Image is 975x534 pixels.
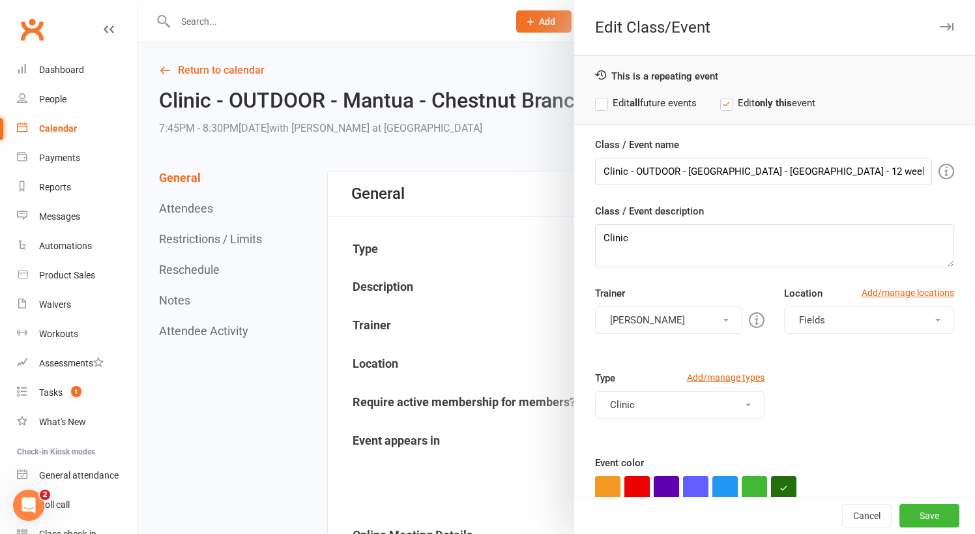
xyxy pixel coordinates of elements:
div: Dashboard [39,65,84,75]
iframe: Intercom live chat [13,490,44,521]
span: Fields [799,314,825,326]
div: Calendar [39,123,77,134]
div: Waivers [39,299,71,310]
a: Calendar [17,114,138,143]
a: What's New [17,408,138,437]
label: Edit event [720,95,815,111]
button: Clinic [595,391,765,419]
div: Payments [39,153,80,163]
label: Event color [595,455,644,471]
div: Messages [39,211,80,222]
label: Trainer [595,286,625,301]
a: Automations [17,231,138,261]
label: Location [784,286,822,301]
strong: all [630,97,640,109]
a: Assessments [17,349,138,378]
a: General attendance kiosk mode [17,461,138,490]
div: Automations [39,241,92,251]
div: This is a repeating event [595,69,954,82]
a: Waivers [17,290,138,319]
a: Workouts [17,319,138,349]
div: Roll call [39,499,70,510]
a: Tasks 1 [17,378,138,408]
button: Fields [784,306,954,334]
div: Workouts [39,329,78,339]
a: People [17,85,138,114]
a: Add/manage locations [862,286,954,300]
strong: only this [755,97,792,109]
label: Class / Event name [595,137,679,153]
input: Enter event name [595,158,932,185]
div: What's New [39,417,86,427]
label: Edit future events [595,95,697,111]
button: [PERSON_NAME] [595,306,743,334]
div: General attendance [39,470,119,481]
a: Dashboard [17,55,138,85]
a: Add/manage types [687,370,764,385]
div: Reports [39,182,71,192]
a: Product Sales [17,261,138,290]
div: Edit Class/Event [574,18,975,37]
span: 1 [71,386,81,397]
button: Cancel [842,504,892,527]
label: Type [595,370,615,386]
a: Payments [17,143,138,173]
a: Clubworx [16,13,48,46]
button: Save [899,504,959,527]
div: Tasks [39,387,63,398]
label: Class / Event description [595,203,704,219]
a: Messages [17,202,138,231]
div: People [39,94,66,104]
span: 2 [40,490,50,500]
div: Assessments [39,358,104,368]
a: Reports [17,173,138,202]
a: Roll call [17,490,138,520]
div: Product Sales [39,270,95,280]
